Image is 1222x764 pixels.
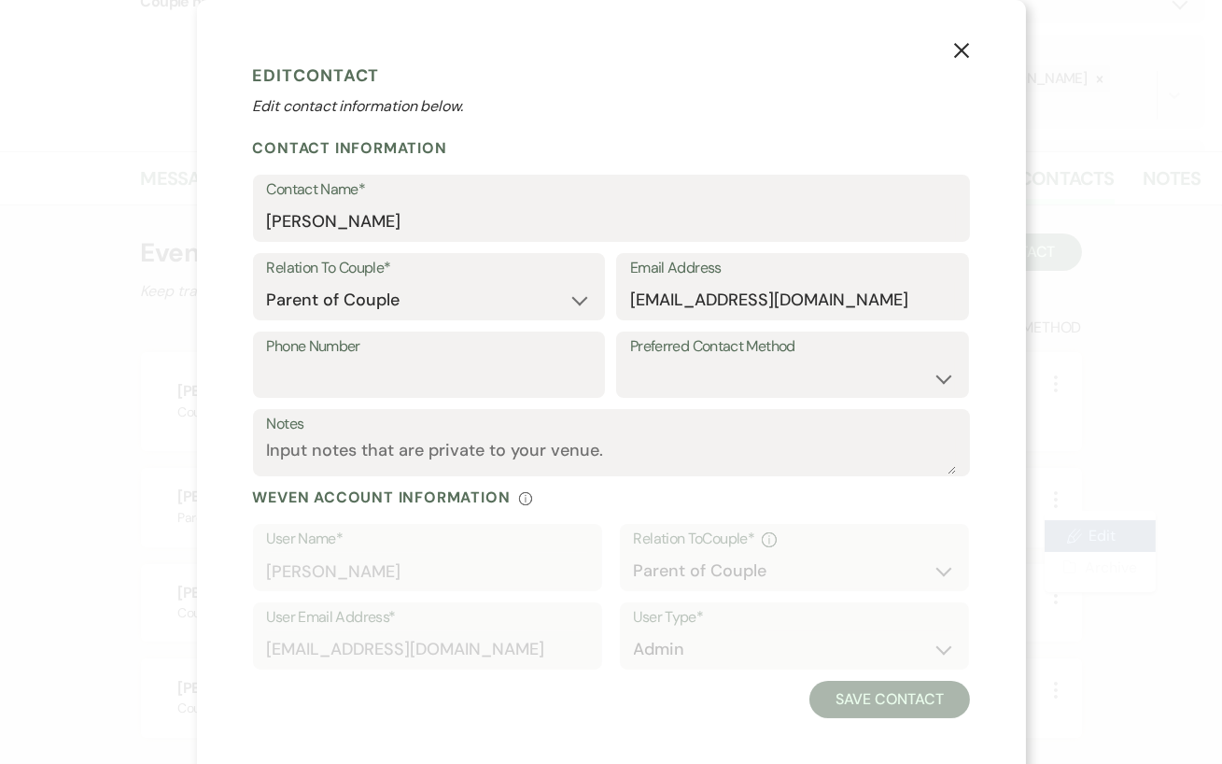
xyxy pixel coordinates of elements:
label: Relation To Couple* [267,255,592,282]
p: Edit contact information below. [253,95,970,118]
h2: Contact Information [253,138,970,158]
label: Preferred Contact Method [630,333,955,361]
button: Save Contact [809,681,969,718]
h1: Edit Contact [253,62,970,90]
label: Notes [267,411,956,438]
label: User Type* [634,604,956,631]
div: Relation To Couple * [634,526,956,553]
label: Email Address [630,255,955,282]
div: Weven Account Information [253,488,970,507]
input: First and Last Name [267,204,956,240]
label: Phone Number [267,333,592,361]
label: User Name* [267,526,589,553]
label: Contact Name* [267,177,956,204]
label: User Email Address* [267,604,589,631]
